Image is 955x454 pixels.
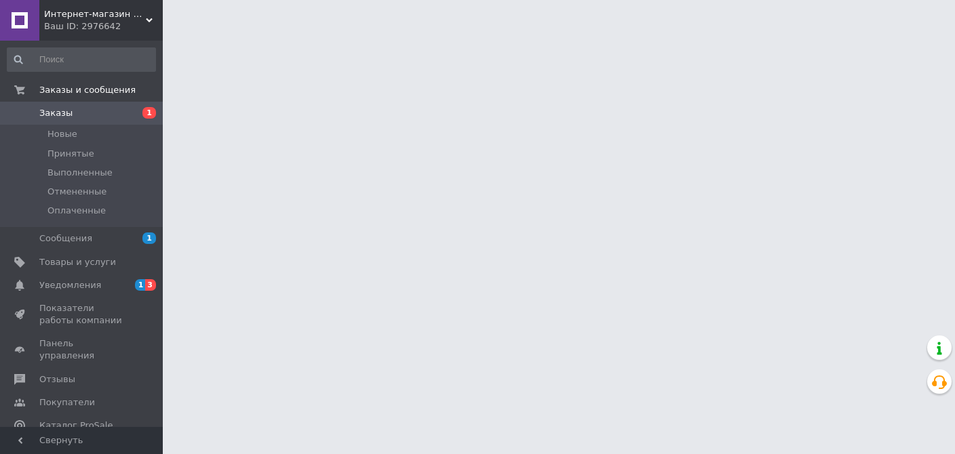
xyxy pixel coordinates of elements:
[47,128,77,140] span: Новые
[47,205,106,217] span: Оплаченные
[135,279,146,291] span: 1
[39,302,125,327] span: Показатели работы компании
[47,148,94,160] span: Принятые
[39,279,101,291] span: Уведомления
[142,232,156,244] span: 1
[145,279,156,291] span: 3
[7,47,156,72] input: Поиск
[39,373,75,386] span: Отзывы
[44,8,146,20] span: Интернет-магазин автозапчастей Toyota, Mitsubishi - Levoparts
[39,337,125,362] span: Панель управления
[47,167,113,179] span: Выполненные
[39,419,113,432] span: Каталог ProSale
[39,107,73,119] span: Заказы
[142,107,156,119] span: 1
[47,186,106,198] span: Отмененные
[39,84,136,96] span: Заказы и сообщения
[44,20,163,33] div: Ваш ID: 2976642
[39,396,95,409] span: Покупатели
[39,232,92,245] span: Сообщения
[39,256,116,268] span: Товары и услуги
